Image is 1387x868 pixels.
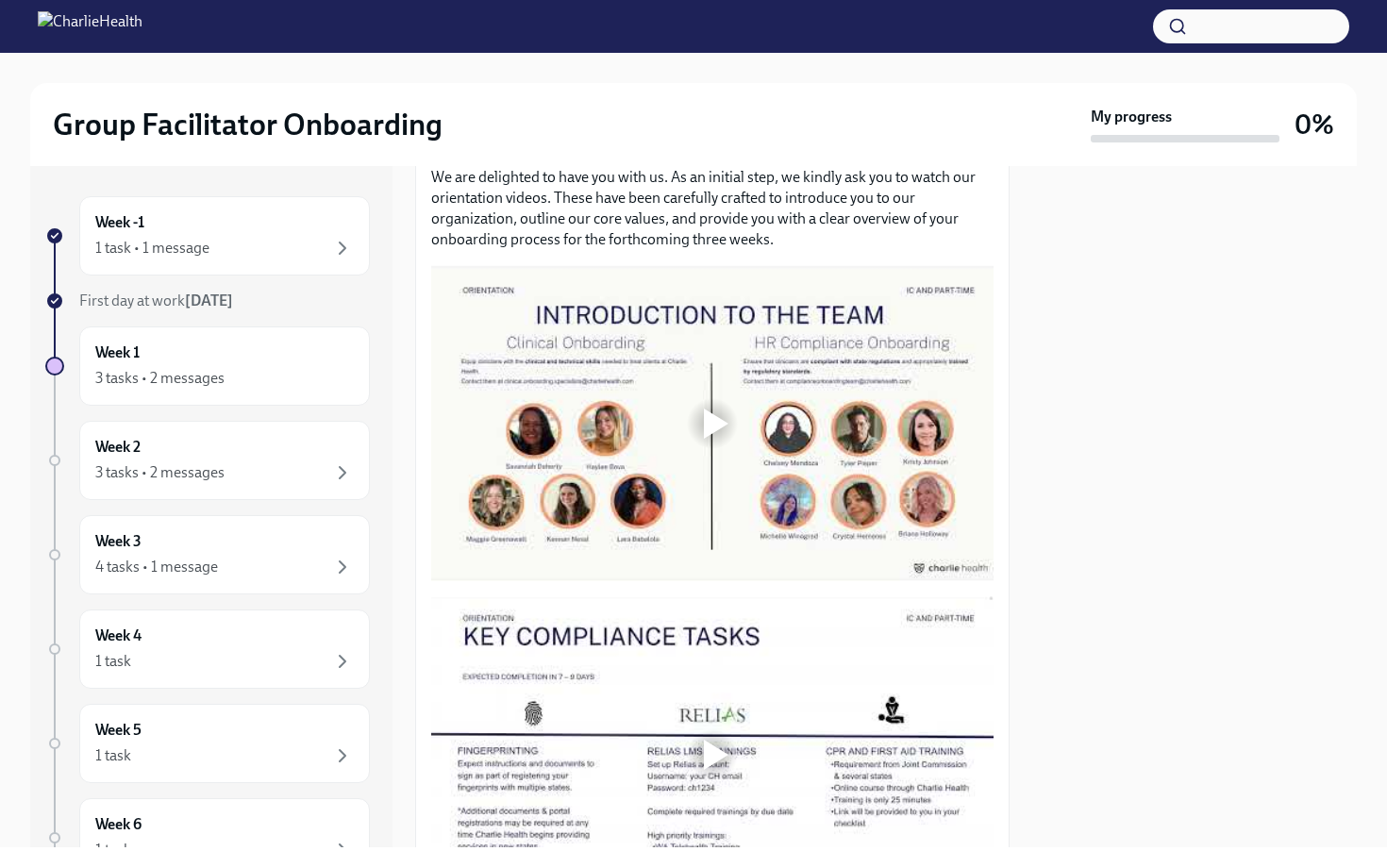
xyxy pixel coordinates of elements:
[95,437,141,458] h6: Week 2
[95,557,218,577] div: 4 tasks • 1 message
[1295,108,1334,142] h3: 0%
[95,212,144,233] h6: Week -1
[45,291,370,311] a: First day at work[DATE]
[95,462,225,483] div: 3 tasks • 2 messages
[95,531,142,552] h6: Week 3
[79,292,233,309] span: First day at work
[45,609,370,689] a: Week 41 task
[95,651,131,672] div: 1 task
[45,196,370,275] a: Week -11 task • 1 message
[95,745,131,766] div: 1 task
[45,326,370,406] a: Week 13 tasks • 2 messages
[95,720,142,741] h6: Week 5
[95,342,140,363] h6: Week 1
[38,11,142,42] img: CharlieHealth
[95,626,142,646] h6: Week 4
[95,238,209,259] div: 1 task • 1 message
[95,368,225,389] div: 3 tasks • 2 messages
[1091,107,1172,127] strong: My progress
[185,292,233,309] strong: [DATE]
[431,167,994,250] p: We are delighted to have you with us. As an initial step, we kindly ask you to watch our orientat...
[95,840,131,860] div: 1 task
[45,421,370,500] a: Week 23 tasks • 2 messages
[45,515,370,594] a: Week 34 tasks • 1 message
[45,704,370,783] a: Week 51 task
[53,106,443,143] h2: Group Facilitator Onboarding
[95,814,142,835] h6: Week 6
